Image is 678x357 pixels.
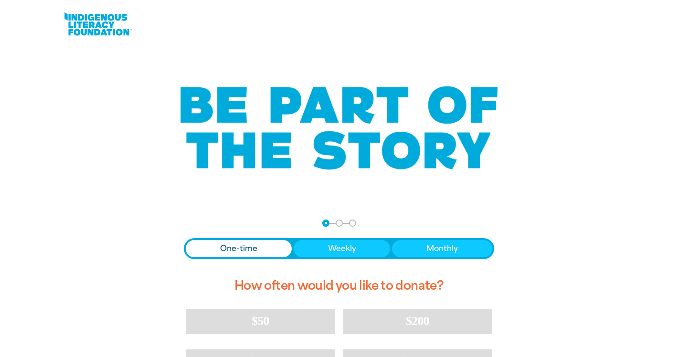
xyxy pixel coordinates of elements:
button: Navigate to step 2 of 3 to enter your details [336,220,343,227]
button: $200 [343,309,492,334]
h2: How often would you like to donate? [184,271,494,301]
button: Navigate to step 1 of 3 to enter your donation amount [322,220,329,227]
button: $50 [186,309,335,334]
button: Monthly [392,240,492,257]
span: One-time [220,243,257,254]
span: $200 [406,314,429,328]
img: Be part of the story [172,67,506,189]
span: Monthly [426,243,458,254]
button: One-time [186,240,292,257]
span: $50 [252,314,269,328]
span: Weekly [328,243,356,254]
button: Navigate to step 3 of 3 to enter your payment details [349,220,356,227]
div: Donation frequency [184,238,494,259]
button: Weekly [294,240,391,257]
